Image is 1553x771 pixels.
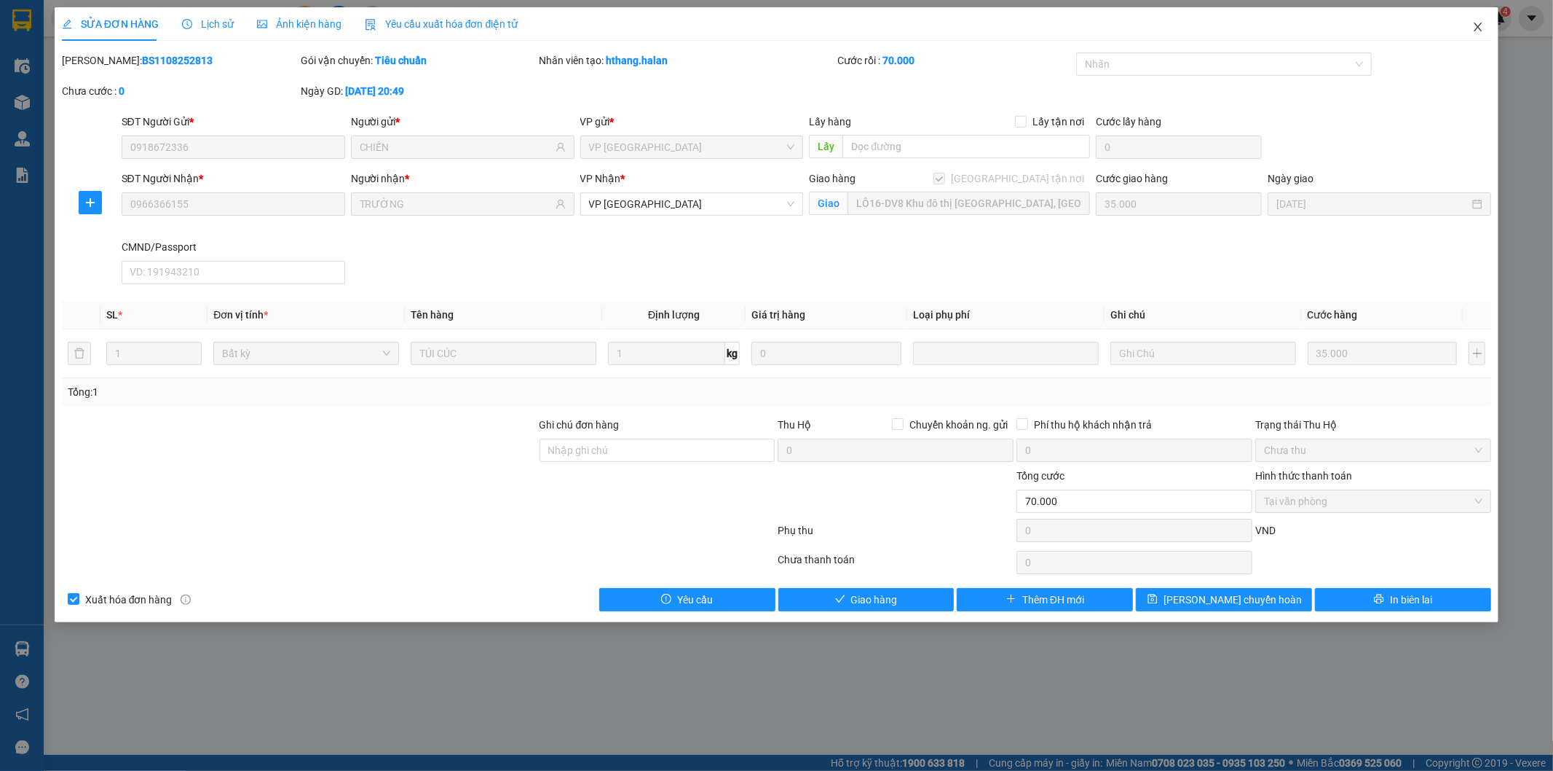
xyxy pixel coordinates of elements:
b: Tiêu chuẩn [375,55,427,66]
th: Ghi chú [1105,301,1302,329]
input: Giao tận nơi [847,192,1090,215]
button: plus [1469,342,1485,365]
span: Giao hàng [851,592,898,608]
label: Cước giao hàng [1096,173,1168,184]
span: Lấy [809,135,842,158]
button: delete [68,342,91,365]
span: Yêu cầu xuất hóa đơn điện tử [365,18,518,30]
div: Trạng thái Thu Hộ [1255,417,1491,433]
input: 0 [751,342,901,365]
span: user [556,142,566,152]
span: save [1147,594,1158,606]
span: Tên hàng [411,309,454,321]
span: Lấy hàng [809,116,851,128]
span: Thu Hộ [778,419,811,431]
th: Loại phụ phí [907,301,1105,329]
span: Định lượng [648,309,700,321]
span: VP Nhận [580,173,621,184]
span: exclamation-circle [661,594,671,606]
label: Hình thức thanh toán [1255,470,1352,482]
span: Giao [809,192,847,215]
span: check [835,594,845,606]
button: plus [79,191,102,214]
button: save[PERSON_NAME] chuyển hoàn [1136,588,1312,611]
b: [DATE] 20:49 [345,85,404,97]
div: Gói vận chuyển: [301,52,537,69]
div: Chưa cước : [62,83,298,99]
span: Cước hàng [1308,309,1358,321]
span: info-circle [181,595,191,605]
span: Lấy tận nơi [1027,114,1090,130]
div: Ngày GD: [301,83,537,99]
span: printer [1374,594,1384,606]
button: checkGiao hàng [778,588,955,611]
img: icon [365,19,376,31]
input: Ngày giao [1276,196,1469,212]
input: Dọc đường [842,135,1090,158]
b: hthang.halan [606,55,668,66]
span: close [1472,21,1484,33]
span: In biên lai [1390,592,1432,608]
span: Tại văn phòng [1264,490,1482,512]
div: VP gửi [580,114,804,130]
div: [PERSON_NAME]: [62,52,298,69]
input: Ghi Chú [1110,342,1296,365]
span: user [556,199,566,209]
span: [GEOGRAPHIC_DATA] tận nơi [945,171,1090,187]
span: SỬA ĐƠN HÀNG [62,18,159,30]
span: Bất kỳ [222,343,390,364]
span: Đơn vị tính [213,309,268,321]
span: clock-circle [182,19,192,29]
span: plus [1006,594,1016,606]
label: Cước lấy hàng [1096,116,1161,128]
span: Chuyển khoản ng. gửi [904,417,1013,433]
input: 0 [1308,342,1458,365]
div: CMND/Passport [122,239,345,255]
button: exclamation-circleYêu cầu [599,588,775,611]
input: Cước lấy hàng [1096,136,1262,159]
div: Người gửi [351,114,574,130]
b: 70.000 [882,55,914,66]
span: kg [725,342,740,365]
span: [PERSON_NAME] chuyển hoàn [1163,592,1302,608]
div: SĐT Người Gửi [122,114,345,130]
div: Nhân viên tạo: [540,52,835,69]
div: Chưa thanh toán [777,552,1016,577]
span: Phí thu hộ khách nhận trả [1028,417,1158,433]
input: Ghi chú đơn hàng [540,439,775,462]
span: Chưa thu [1264,439,1482,461]
span: Giá trị hàng [751,309,805,321]
span: Lịch sử [182,18,234,30]
b: 0 [119,85,125,97]
div: SĐT Người Nhận [122,171,345,187]
div: Phụ thu [777,523,1016,548]
button: Close [1458,7,1498,48]
div: Cước rồi : [837,52,1073,69]
b: BS1108252813 [142,55,213,66]
span: VP Tân Triều [589,193,795,215]
input: Tên người gửi [360,139,553,155]
label: Ghi chú đơn hàng [540,419,620,431]
span: Giao hàng [809,173,855,184]
span: Xuất hóa đơn hàng [79,592,178,608]
span: SL [106,309,118,321]
button: plusThêm ĐH mới [957,588,1133,611]
span: VND [1255,525,1276,536]
input: VD: Bàn, Ghế [411,342,596,365]
label: Ngày giao [1268,173,1313,184]
span: Thêm ĐH mới [1022,592,1084,608]
span: edit [62,19,72,29]
span: plus [79,197,101,208]
span: Yêu cầu [677,592,713,608]
div: Người nhận [351,171,574,187]
input: Cước giao hàng [1096,192,1262,216]
div: Tổng: 1 [68,384,599,400]
input: Tên người nhận [360,196,553,212]
span: picture [257,19,267,29]
span: Tổng cước [1016,470,1064,482]
span: VP Bắc Sơn [589,136,795,158]
span: Ảnh kiện hàng [257,18,341,30]
button: printerIn biên lai [1315,588,1491,611]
